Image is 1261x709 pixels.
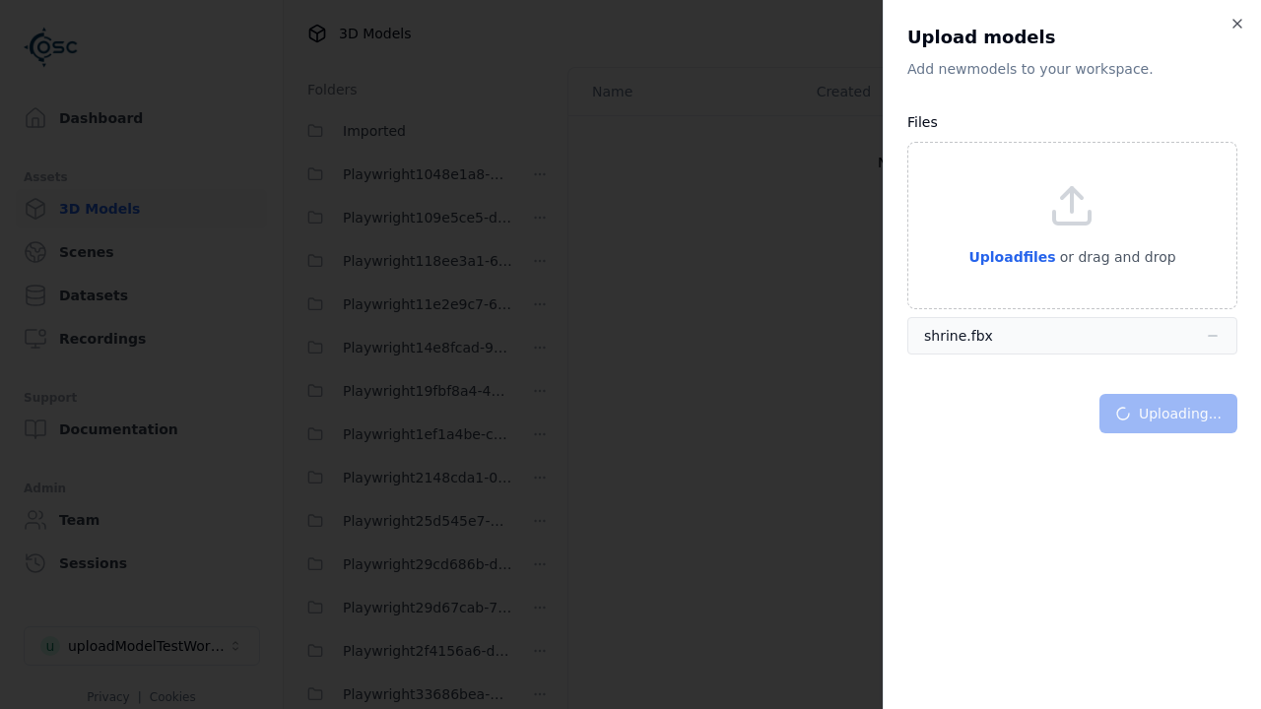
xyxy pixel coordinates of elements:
p: Add new model s to your workspace. [907,59,1237,79]
h2: Upload models [907,24,1237,51]
span: Upload files [968,249,1055,265]
div: shrine.fbx [924,326,993,346]
label: Files [907,114,938,130]
p: or drag and drop [1056,245,1176,269]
